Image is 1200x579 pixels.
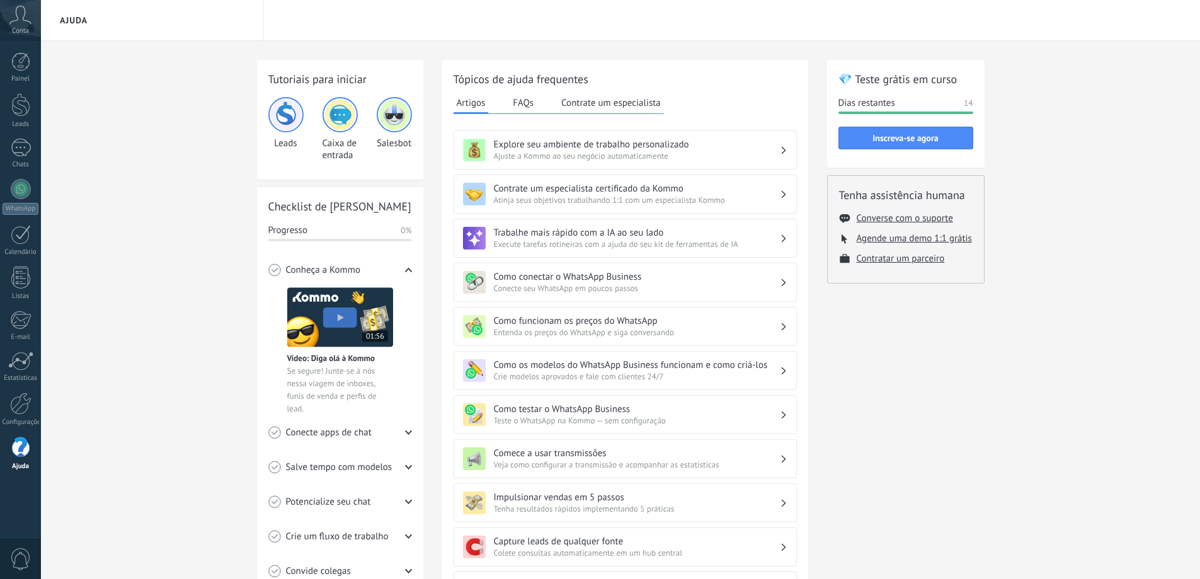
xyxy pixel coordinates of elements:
span: Ajuste a Kommo ao seu negócio automaticamente [494,151,780,161]
div: Ajuda [3,462,39,471]
h3: Como testar o WhatsApp Business [494,403,780,415]
span: Tenha resultados rápidos implementando 5 práticas [494,503,780,514]
div: Configurações [3,418,39,427]
div: Salesbot [377,97,412,161]
button: Contrate um especialista [558,93,664,112]
span: Inscreva-se agora [872,134,938,142]
span: Se segure! Junte-se à nós nessa viagem de inboxes, funis de venda e perfis de lead. [287,365,393,415]
span: Crie um fluxo de trabalho [286,530,389,543]
div: Chats [3,161,39,169]
div: E-mail [3,333,39,341]
span: Atinja seus objetivos trabalhando 1:1 com um especialista Kommo [494,195,780,205]
span: Veja como configurar a transmissão e acompanhar as estatísticas [494,459,780,470]
h3: Contrate um especialista certificado da Kommo [494,183,780,195]
h2: Tenha assistência humana [839,187,973,203]
div: Calendário [3,248,39,256]
h2: Checklist de [PERSON_NAME] [268,198,412,214]
button: Agende uma demo 1:1 grátis [857,232,972,244]
h3: Como os modelos do WhatsApp Business funcionam e como criá-los [494,359,780,371]
span: Dias restantes [838,97,895,110]
button: Contratar um parceiro [857,253,945,265]
span: Entenda os preços do WhatsApp e siga conversando [494,327,780,338]
h3: Capture leads de qualquer fonte [494,536,780,547]
h3: Como conectar o WhatsApp Business [494,271,780,283]
div: Caixa de entrada [323,97,358,161]
div: Leads [3,120,39,129]
button: Artigos [454,93,489,114]
h2: Tópicos de ajuda frequentes [454,71,797,87]
span: Crie modelos aprovados e fale com clientes 24/7 [494,371,780,382]
span: Vídeo: Diga olá à Kommo [287,352,375,365]
span: Progresso [268,224,307,237]
span: Conta [12,27,29,35]
h3: Como funcionam os preços do WhatsApp [494,315,780,327]
button: Converse com o suporte [857,212,953,224]
div: WhatsApp [3,203,38,215]
button: Inscreva-se agora [838,127,973,149]
h2: 💎 Teste grátis em curso [838,71,973,87]
h3: Trabalhe mais rápido com a IA ao seu lado [494,227,780,239]
span: Colete consultas automaticamente em um hub central [494,547,780,558]
h3: Comece a usar transmissões [494,447,780,459]
div: Painel [3,75,39,83]
span: Teste o WhatsApp na Kommo — sem configuração [494,415,780,426]
h2: Tutoriais para iniciar [268,71,412,87]
span: Conecte apps de chat [286,427,372,439]
span: Salve tempo com modelos [286,461,392,474]
div: Listas [3,292,39,301]
span: 0% [401,224,411,237]
span: Potencialize seu chat [286,496,371,508]
div: Estatísticas [3,374,39,382]
img: Meet video [287,287,393,347]
span: Conecte seu WhatsApp em poucos passos [494,283,780,294]
div: Leads [268,97,304,161]
span: Conheça a Kommo [286,264,360,277]
span: Execute tarefas rotineiras com a ajuda do seu kit de ferramentas de IA [494,239,780,249]
h3: Explore seu ambiente de trabalho personalizado [494,139,780,151]
span: Convide colegas [286,565,351,578]
h3: Impulsionar vendas em 5 passos [494,491,780,503]
button: FAQs [510,93,537,112]
span: 14 [964,97,973,110]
